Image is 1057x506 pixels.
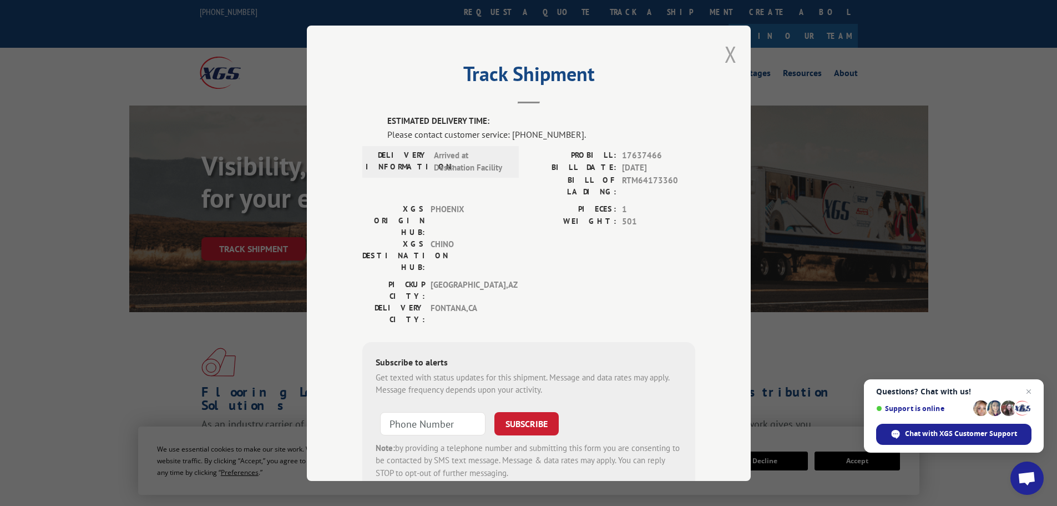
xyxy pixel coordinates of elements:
span: Close chat [1022,385,1035,398]
label: BILL DATE: [529,162,616,174]
span: Arrived at Destination Facility [434,149,509,174]
span: [DATE] [622,162,695,174]
label: WEIGHT: [529,216,616,228]
span: RTM64173360 [622,174,695,197]
button: SUBSCRIBE [494,412,559,435]
button: Close modal [725,39,737,69]
div: Chat with XGS Customer Support [876,424,1031,445]
span: Chat with XGS Customer Support [905,429,1017,439]
div: Open chat [1010,462,1044,495]
span: CHINO [431,238,505,273]
label: PROBILL: [529,149,616,162]
label: PIECES: [529,203,616,216]
span: FONTANA , CA [431,302,505,325]
label: PICKUP CITY: [362,278,425,302]
span: 1 [622,203,695,216]
label: ESTIMATED DELIVERY TIME: [387,115,695,128]
label: XGS ORIGIN HUB: [362,203,425,238]
label: BILL OF LADING: [529,174,616,197]
span: 501 [622,216,695,228]
label: DELIVERY INFORMATION: [366,149,428,174]
strong: Note: [376,442,395,453]
span: [GEOGRAPHIC_DATA] , AZ [431,278,505,302]
input: Phone Number [380,412,485,435]
div: Get texted with status updates for this shipment. Message and data rates may apply. Message frequ... [376,371,682,396]
span: 17637466 [622,149,695,162]
span: Support is online [876,404,969,413]
span: PHOENIX [431,203,505,238]
label: XGS DESTINATION HUB: [362,238,425,273]
label: DELIVERY CITY: [362,302,425,325]
div: Please contact customer service: [PHONE_NUMBER]. [387,127,695,141]
div: Subscribe to alerts [376,355,682,371]
div: by providing a telephone number and submitting this form you are consenting to be contacted by SM... [376,442,682,479]
span: Questions? Chat with us! [876,387,1031,396]
h2: Track Shipment [362,66,695,87]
